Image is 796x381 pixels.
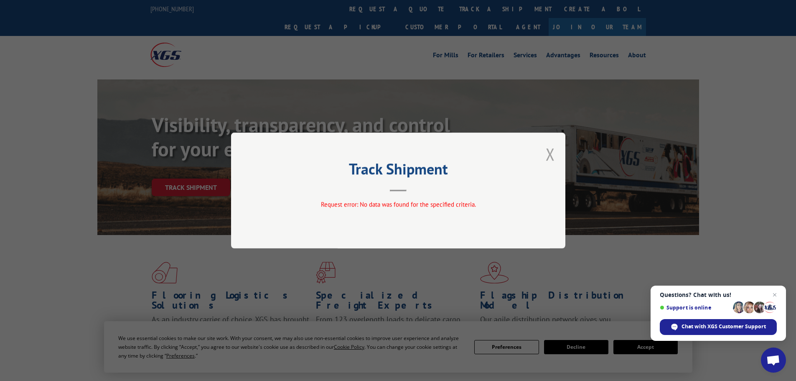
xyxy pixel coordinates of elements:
span: Request error: No data was found for the specified criteria. [320,200,476,208]
span: Close chat [770,290,780,300]
div: Open chat [761,348,786,373]
h2: Track Shipment [273,163,524,179]
span: Support is online [660,304,730,311]
span: Questions? Chat with us! [660,292,777,298]
span: Chat with XGS Customer Support [682,323,766,330]
div: Chat with XGS Customer Support [660,319,777,335]
button: Close modal [546,143,555,165]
